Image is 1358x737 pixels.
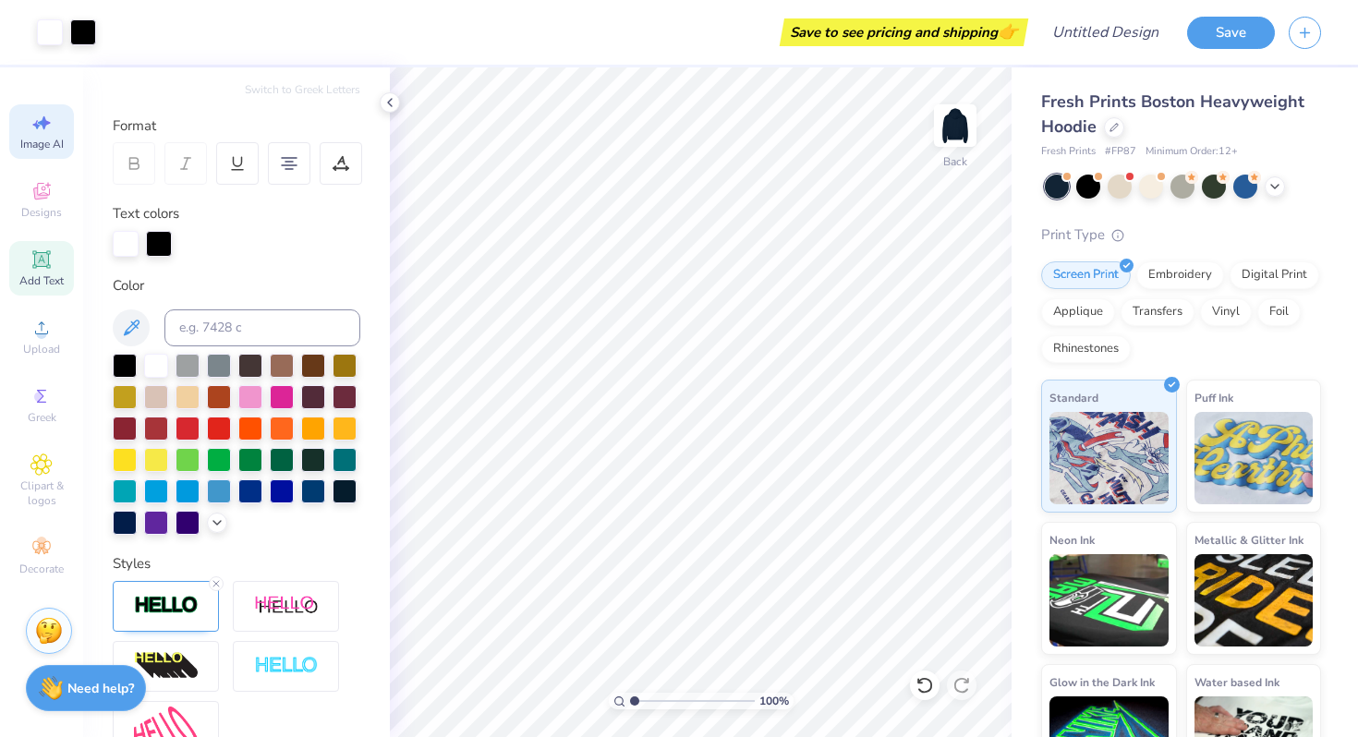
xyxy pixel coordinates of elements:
[1187,17,1275,49] button: Save
[113,275,360,296] div: Color
[19,273,64,288] span: Add Text
[9,478,74,508] span: Clipart & logos
[245,82,360,97] button: Switch to Greek Letters
[1049,388,1098,407] span: Standard
[1194,554,1314,646] img: Metallic & Glitter Ink
[1146,144,1238,160] span: Minimum Order: 12 +
[254,595,319,618] img: Shadow
[1121,298,1194,326] div: Transfers
[1049,530,1095,550] span: Neon Ink
[998,20,1018,42] span: 👉
[1194,388,1233,407] span: Puff Ink
[1105,144,1136,160] span: # FP87
[1194,412,1314,504] img: Puff Ink
[784,18,1024,46] div: Save to see pricing and shipping
[1049,412,1169,504] img: Standard
[1200,298,1252,326] div: Vinyl
[1230,261,1319,289] div: Digital Print
[1041,298,1115,326] div: Applique
[19,562,64,576] span: Decorate
[134,595,199,616] img: Stroke
[254,656,319,677] img: Negative Space
[1037,14,1173,51] input: Untitled Design
[113,115,362,137] div: Format
[759,693,789,709] span: 100 %
[1194,672,1279,692] span: Water based Ink
[67,680,134,697] strong: Need help?
[1041,144,1096,160] span: Fresh Prints
[21,205,62,220] span: Designs
[1041,261,1131,289] div: Screen Print
[943,153,967,170] div: Back
[164,309,360,346] input: e.g. 7428 c
[1041,91,1304,138] span: Fresh Prints Boston Heavyweight Hoodie
[1049,554,1169,646] img: Neon Ink
[1257,298,1301,326] div: Foil
[937,107,974,144] img: Back
[1136,261,1224,289] div: Embroidery
[1041,335,1131,363] div: Rhinestones
[134,651,199,681] img: 3d Illusion
[113,203,179,224] label: Text colors
[23,342,60,356] span: Upload
[1194,530,1303,550] span: Metallic & Glitter Ink
[1041,224,1321,246] div: Print Type
[113,553,360,574] div: Styles
[1049,672,1155,692] span: Glow in the Dark Ink
[28,410,56,425] span: Greek
[20,137,64,151] span: Image AI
